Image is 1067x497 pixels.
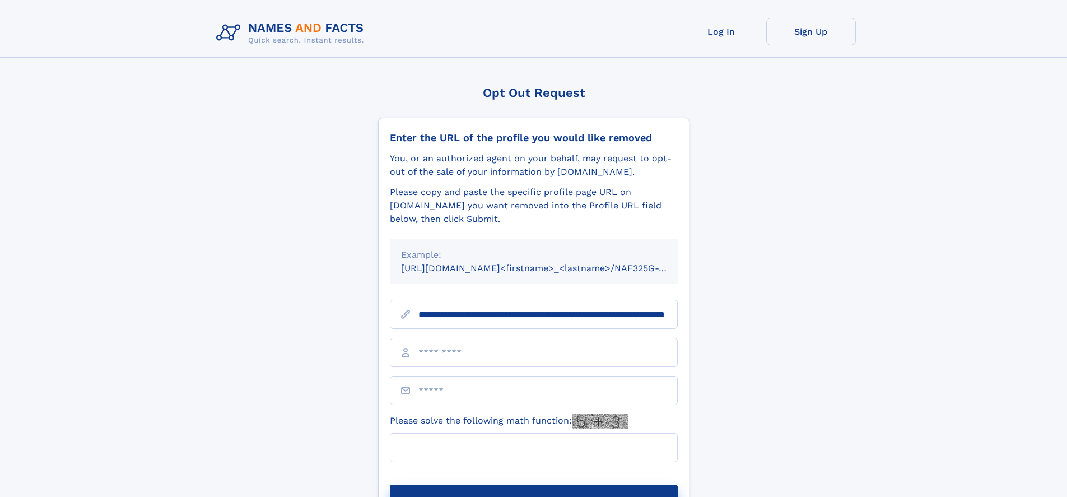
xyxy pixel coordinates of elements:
[378,86,689,100] div: Opt Out Request
[390,185,678,226] div: Please copy and paste the specific profile page URL on [DOMAIN_NAME] you want removed into the Pr...
[390,414,628,429] label: Please solve the following math function:
[401,248,667,262] div: Example:
[766,18,856,45] a: Sign Up
[677,18,766,45] a: Log In
[212,18,373,48] img: Logo Names and Facts
[390,132,678,144] div: Enter the URL of the profile you would like removed
[401,263,699,273] small: [URL][DOMAIN_NAME]<firstname>_<lastname>/NAF325G-xxxxxxxx
[390,152,678,179] div: You, or an authorized agent on your behalf, may request to opt-out of the sale of your informatio...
